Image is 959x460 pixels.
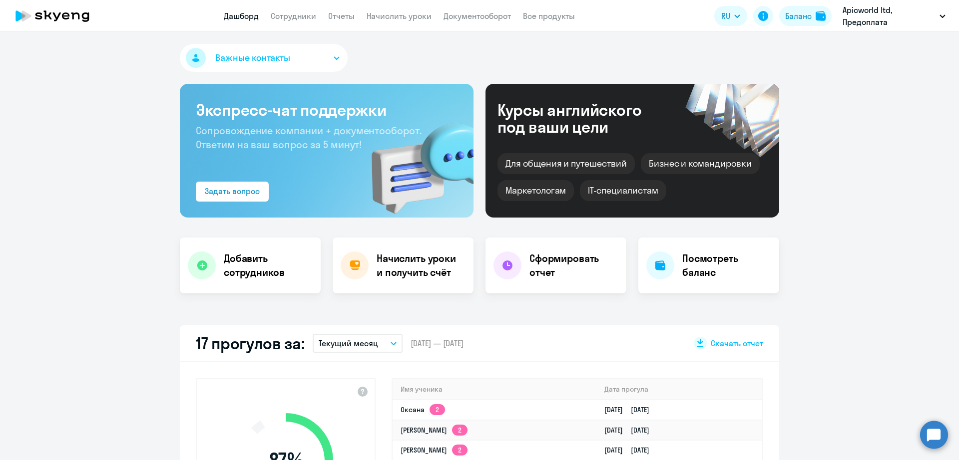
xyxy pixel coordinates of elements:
a: Документооборот [444,11,511,21]
a: [DATE][DATE] [604,426,657,435]
a: Все продукты [523,11,575,21]
h4: Сформировать отчет [529,251,618,279]
h4: Добавить сотрудников [224,251,313,279]
app-skyeng-badge: 2 [452,445,468,456]
th: Имя ученика [393,379,596,400]
span: Скачать отчет [711,338,763,349]
a: Начислить уроки [367,11,432,21]
h2: 17 прогулов за: [196,333,305,353]
app-skyeng-badge: 2 [452,425,468,436]
h4: Начислить уроки и получить счёт [377,251,464,279]
p: Apicworld ltd, Предоплата [843,4,936,28]
p: Текущий месяц [319,337,378,349]
h4: Посмотреть баланс [682,251,771,279]
button: Задать вопрос [196,182,269,202]
span: Важные контакты [215,51,290,64]
a: Сотрудники [271,11,316,21]
button: Apicworld ltd, Предоплата [838,4,951,28]
a: [DATE][DATE] [604,405,657,414]
a: [DATE][DATE] [604,446,657,455]
a: Отчеты [328,11,355,21]
button: Текущий месяц [313,334,403,353]
a: [PERSON_NAME]2 [401,446,468,455]
span: RU [721,10,730,22]
div: Баланс [785,10,812,22]
span: [DATE] — [DATE] [411,338,464,349]
div: IT-специалистам [580,180,666,201]
button: Балансbalance [779,6,832,26]
div: Задать вопрос [205,185,260,197]
th: Дата прогула [596,379,762,400]
div: Бизнес и командировки [641,153,760,174]
img: balance [816,11,826,21]
button: Важные контакты [180,44,348,72]
div: Курсы английского под ваши цели [497,101,668,135]
h3: Экспресс-чат поддержки [196,100,458,120]
img: bg-img [357,105,474,218]
div: Для общения и путешествий [497,153,635,174]
app-skyeng-badge: 2 [430,404,445,415]
a: Дашборд [224,11,259,21]
span: Сопровождение компании + документооборот. Ответим на ваш вопрос за 5 минут! [196,124,422,151]
div: Маркетологам [497,180,574,201]
button: RU [714,6,747,26]
a: Оксана2 [401,405,445,414]
a: [PERSON_NAME]2 [401,426,468,435]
